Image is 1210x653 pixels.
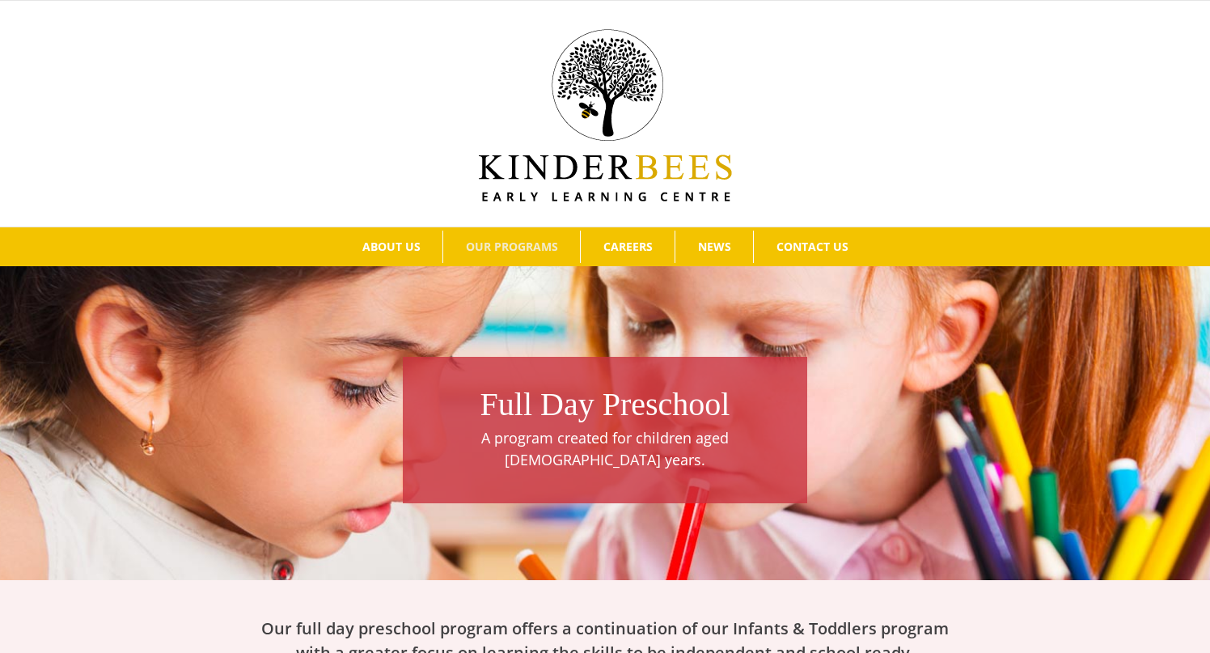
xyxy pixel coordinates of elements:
nav: Main Menu [24,227,1186,266]
a: CAREERS [581,231,675,263]
a: NEWS [675,231,753,263]
a: ABOUT US [340,231,442,263]
span: NEWS [698,241,731,252]
a: CONTACT US [754,231,870,263]
span: OUR PROGRAMS [466,241,558,252]
a: OUR PROGRAMS [443,231,580,263]
p: A program created for children aged [DEMOGRAPHIC_DATA] years. [411,427,799,471]
span: CAREERS [603,241,653,252]
img: Kinder Bees Logo [479,29,732,201]
span: ABOUT US [362,241,421,252]
span: CONTACT US [776,241,848,252]
h1: Full Day Preschool [411,382,799,427]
